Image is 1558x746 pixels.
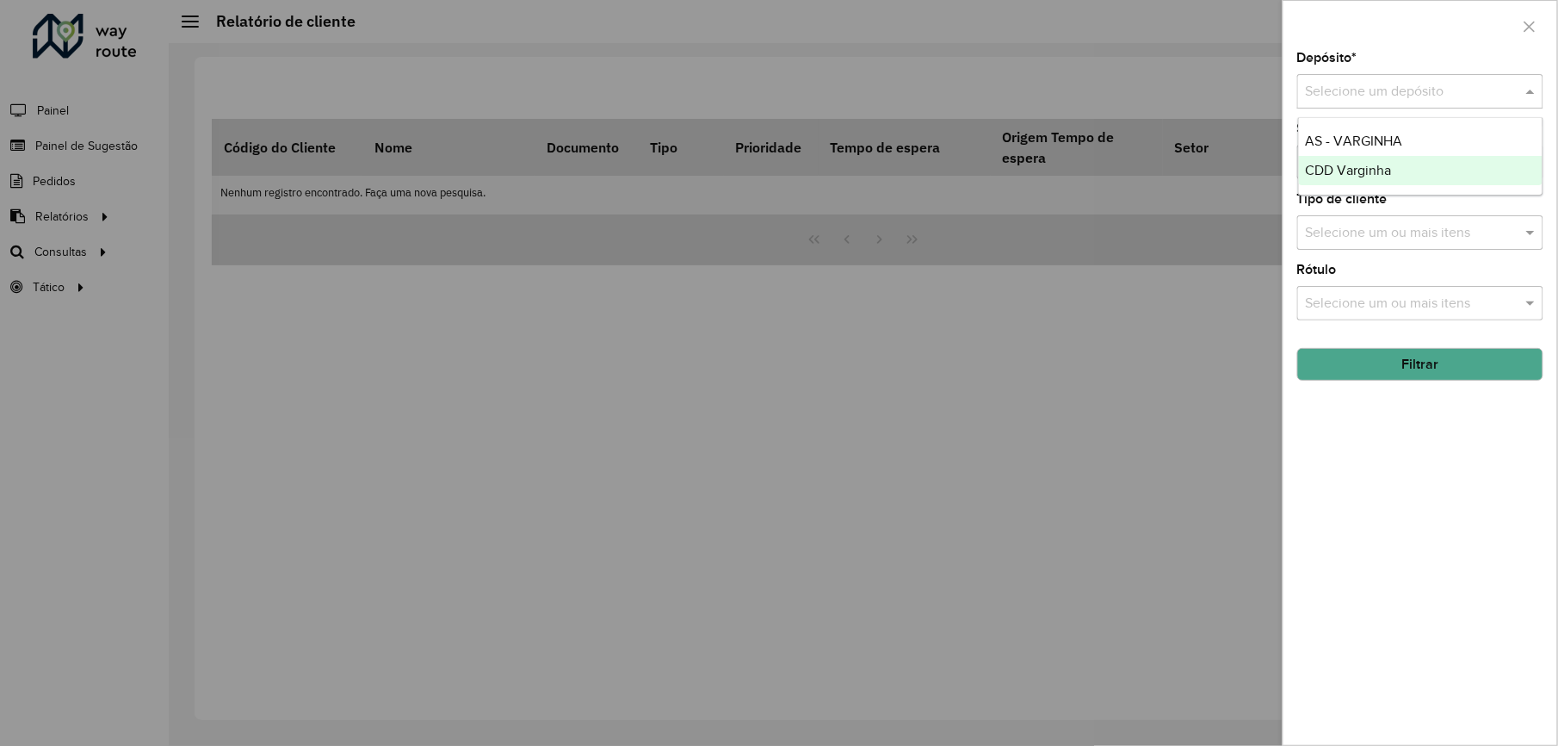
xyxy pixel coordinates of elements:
[1297,259,1337,280] label: Rótulo
[1306,163,1392,177] span: CDD Varginha
[1297,118,1331,139] label: Setor
[1297,189,1388,209] label: Tipo de cliente
[1306,134,1403,148] span: AS - VARGINHA
[1297,348,1543,381] button: Filtrar
[1298,117,1543,196] ng-dropdown-panel: Options list
[1297,47,1357,68] label: Depósito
